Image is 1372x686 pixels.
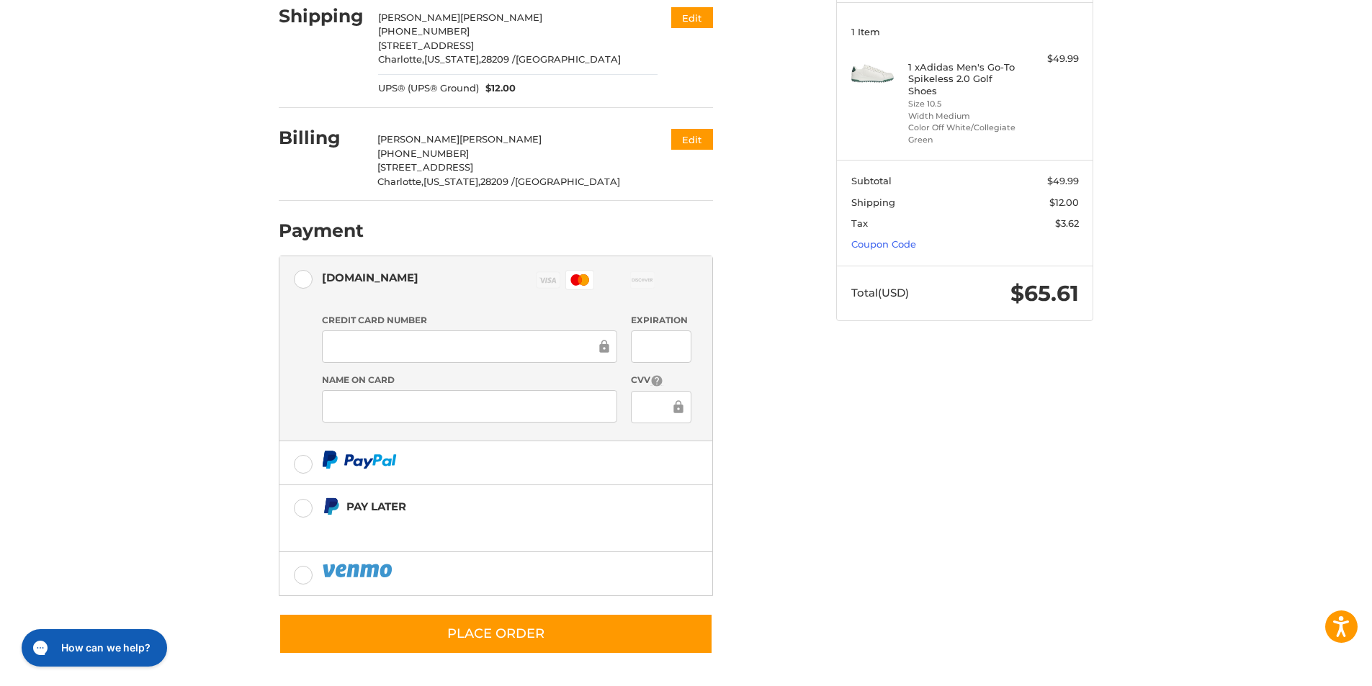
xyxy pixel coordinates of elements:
span: Charlotte, [378,53,424,65]
iframe: Gorgias live chat messenger [14,624,171,672]
label: Name on Card [322,374,617,387]
a: Coupon Code [851,238,916,250]
span: [GEOGRAPHIC_DATA] [516,53,621,65]
li: Width Medium [908,110,1018,122]
h4: 1 x Adidas Men's Go-To Spikeless 2.0 Golf Shoes [908,61,1018,96]
span: Shipping [851,197,895,208]
button: Place Order [279,613,713,654]
div: [DOMAIN_NAME] [322,266,418,289]
span: [PHONE_NUMBER] [378,25,470,37]
span: UPS® (UPS® Ground) [378,81,479,96]
span: [US_STATE], [424,53,481,65]
span: [GEOGRAPHIC_DATA] [515,176,620,187]
img: PayPal icon [322,561,395,579]
h3: 1 Item [851,26,1079,37]
span: $65.61 [1010,280,1079,307]
li: Color Off White/Collegiate Green [908,122,1018,145]
span: 28209 / [481,53,516,65]
button: Edit [671,7,713,28]
span: Subtotal [851,175,892,186]
h2: Payment [279,220,364,242]
span: [PERSON_NAME] [378,12,460,23]
span: 28209 / [480,176,515,187]
li: Size 10.5 [908,98,1018,110]
span: Total (USD) [851,286,909,299]
span: [STREET_ADDRESS] [378,40,474,51]
span: Tax [851,217,868,229]
label: CVV [631,374,691,387]
span: [PHONE_NUMBER] [377,148,469,159]
button: Edit [671,129,713,150]
img: PayPal icon [322,451,397,469]
span: [PERSON_NAME] [459,133,542,145]
h2: Shipping [279,5,364,27]
span: [PERSON_NAME] [460,12,542,23]
span: $3.62 [1055,217,1079,229]
span: Charlotte, [377,176,423,187]
span: [PERSON_NAME] [377,133,459,145]
span: $49.99 [1047,175,1079,186]
iframe: PayPal Message 1 [322,521,623,534]
span: $12.00 [1049,197,1079,208]
div: $49.99 [1022,52,1079,66]
div: Pay Later [346,495,622,518]
img: Pay Later icon [322,497,340,515]
span: [STREET_ADDRESS] [377,161,473,173]
span: [US_STATE], [423,176,480,187]
label: Expiration [631,314,691,327]
label: Credit Card Number [322,314,617,327]
h2: Billing [279,127,363,149]
span: $12.00 [479,81,516,96]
